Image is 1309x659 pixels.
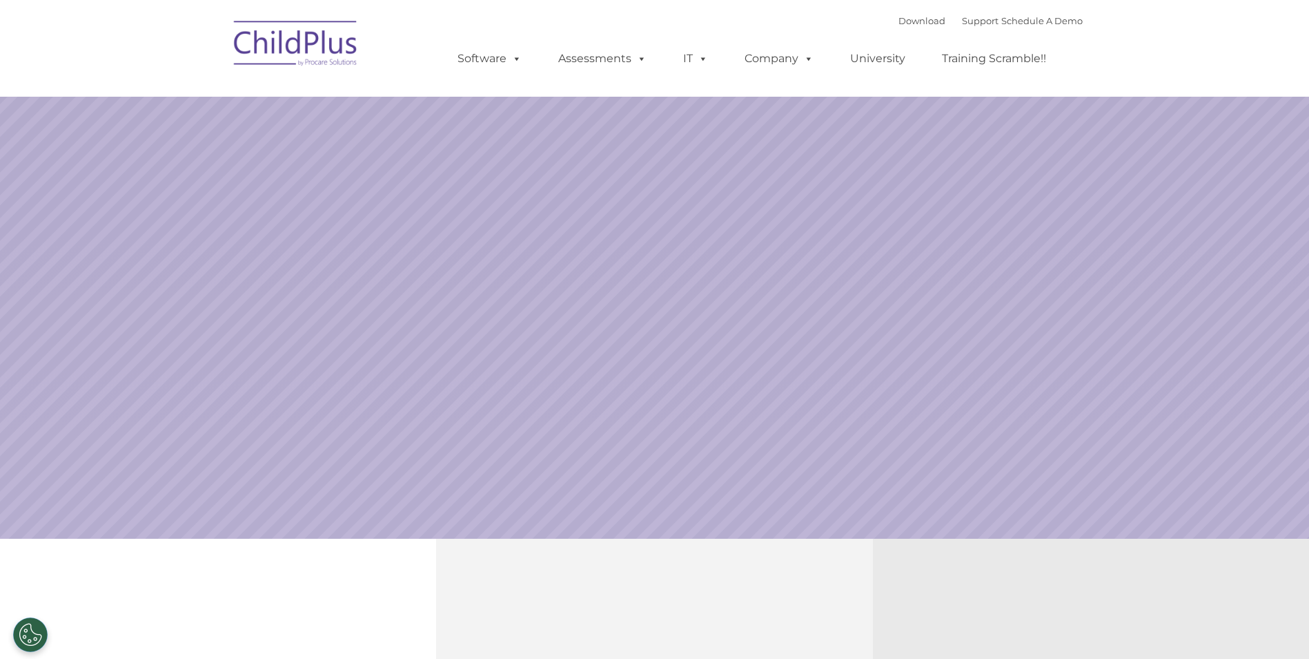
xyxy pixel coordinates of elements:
a: University [836,45,919,73]
a: Download [898,15,945,26]
a: IT [669,45,722,73]
a: Assessments [544,45,660,73]
a: Company [731,45,827,73]
img: ChildPlus by Procare Solutions [227,11,365,80]
button: Cookies Settings [13,618,48,652]
a: Training Scramble!! [928,45,1060,73]
a: Schedule A Demo [1001,15,1083,26]
font: | [898,15,1083,26]
a: Software [444,45,535,73]
a: Support [962,15,998,26]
